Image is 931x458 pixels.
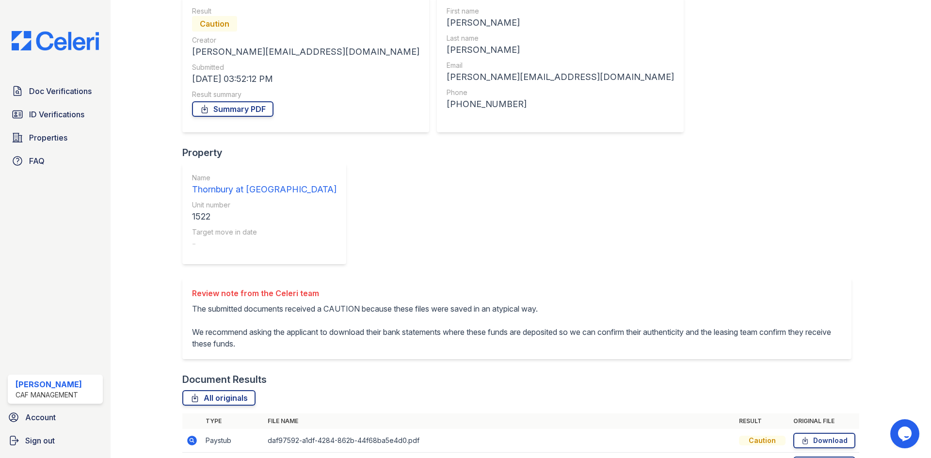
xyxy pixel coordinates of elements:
[182,146,354,159] div: Property
[264,429,735,453] td: daf97592-a1df-4284-862b-44f68ba5e4d0.pdf
[192,210,337,223] div: 1522
[8,81,103,101] a: Doc Verifications
[447,16,674,30] div: [PERSON_NAME]
[192,45,419,59] div: [PERSON_NAME][EMAIL_ADDRESS][DOMAIN_NAME]
[192,183,337,196] div: Thornbury at [GEOGRAPHIC_DATA]
[789,413,859,429] th: Original file
[192,287,842,299] div: Review note from the Celeri team
[447,43,674,57] div: [PERSON_NAME]
[447,70,674,84] div: [PERSON_NAME][EMAIL_ADDRESS][DOMAIN_NAME]
[16,390,82,400] div: CAF Management
[192,72,419,86] div: [DATE] 03:52:12 PM
[192,63,419,72] div: Submitted
[739,436,786,445] div: Caution
[192,303,842,349] p: The submitted documents received a CAUTION because these files were saved in an atypical way. We ...
[192,173,337,196] a: Name Thornbury at [GEOGRAPHIC_DATA]
[192,227,337,237] div: Target move in date
[735,413,789,429] th: Result
[447,88,674,97] div: Phone
[8,128,103,147] a: Properties
[182,390,256,406] a: All originals
[25,411,56,423] span: Account
[29,109,84,120] span: ID Verifications
[16,379,82,390] div: [PERSON_NAME]
[29,155,45,167] span: FAQ
[447,33,674,43] div: Last name
[29,132,67,143] span: Properties
[192,16,237,32] div: Caution
[192,173,337,183] div: Name
[192,237,337,251] div: -
[192,6,419,16] div: Result
[793,433,855,448] a: Download
[447,6,674,16] div: First name
[25,435,55,446] span: Sign out
[4,408,107,427] a: Account
[192,90,419,99] div: Result summary
[182,373,267,386] div: Document Results
[8,151,103,171] a: FAQ
[890,419,921,448] iframe: chat widget
[447,97,674,111] div: [PHONE_NUMBER]
[192,101,273,117] a: Summary PDF
[4,31,107,50] img: CE_Logo_Blue-a8612792a0a2168367f1c8372b55b34899dd931a85d93a1a3d3e32e68fde9ad4.png
[192,200,337,210] div: Unit number
[29,85,92,97] span: Doc Verifications
[202,429,264,453] td: Paystub
[447,61,674,70] div: Email
[202,413,264,429] th: Type
[192,35,419,45] div: Creator
[264,413,735,429] th: File name
[8,105,103,124] a: ID Verifications
[4,431,107,450] a: Sign out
